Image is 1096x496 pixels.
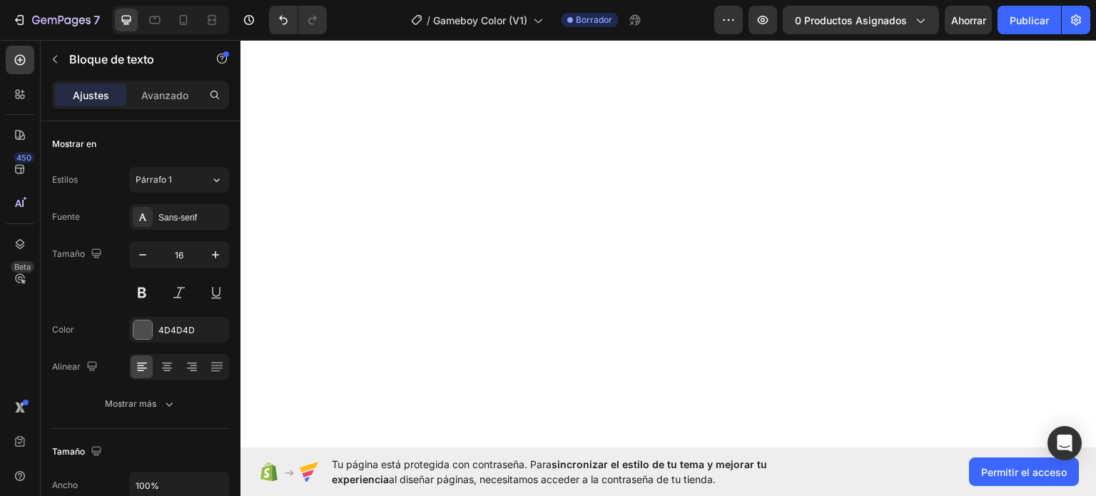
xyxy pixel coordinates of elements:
[969,457,1079,486] button: Permitir el acceso
[1010,14,1049,26] font: Publicar
[576,14,612,25] font: Borrador
[129,167,229,193] button: Párrafo 1
[158,213,197,223] font: Sans-serif
[158,325,195,335] font: 4D4D4D
[52,174,78,185] font: Estilos
[52,480,78,490] font: Ancho
[52,248,85,259] font: Tamaño
[69,51,191,68] p: Bloque de texto
[998,6,1061,34] button: Publicar
[981,466,1067,478] font: Permitir el acceso
[69,52,154,66] font: Bloque de texto
[433,14,527,26] font: Gameboy Color (V1)
[240,40,1096,447] iframe: Área de diseño
[14,262,31,272] font: Beta
[1047,426,1082,460] div: Abrir Intercom Messenger
[52,211,80,222] font: Fuente
[93,13,100,27] font: 7
[52,446,85,457] font: Tamaño
[52,324,74,335] font: Color
[427,14,430,26] font: /
[945,6,992,34] button: Ahorrar
[389,473,716,485] font: al diseñar páginas, necesitamos acceder a la contraseña de tu tienda.
[16,153,31,163] font: 450
[136,174,172,185] font: Párrafo 1
[951,14,986,26] font: Ahorrar
[52,361,81,372] font: Alinear
[105,398,156,409] font: Mostrar más
[332,458,552,470] font: Tu página está protegida con contraseña. Para
[52,391,229,417] button: Mostrar más
[52,138,96,149] font: Mostrar en
[269,6,327,34] div: Deshacer/Rehacer
[795,14,907,26] font: 0 productos asignados
[141,89,188,101] font: Avanzado
[73,89,109,101] font: Ajustes
[6,6,106,34] button: 7
[783,6,939,34] button: 0 productos asignados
